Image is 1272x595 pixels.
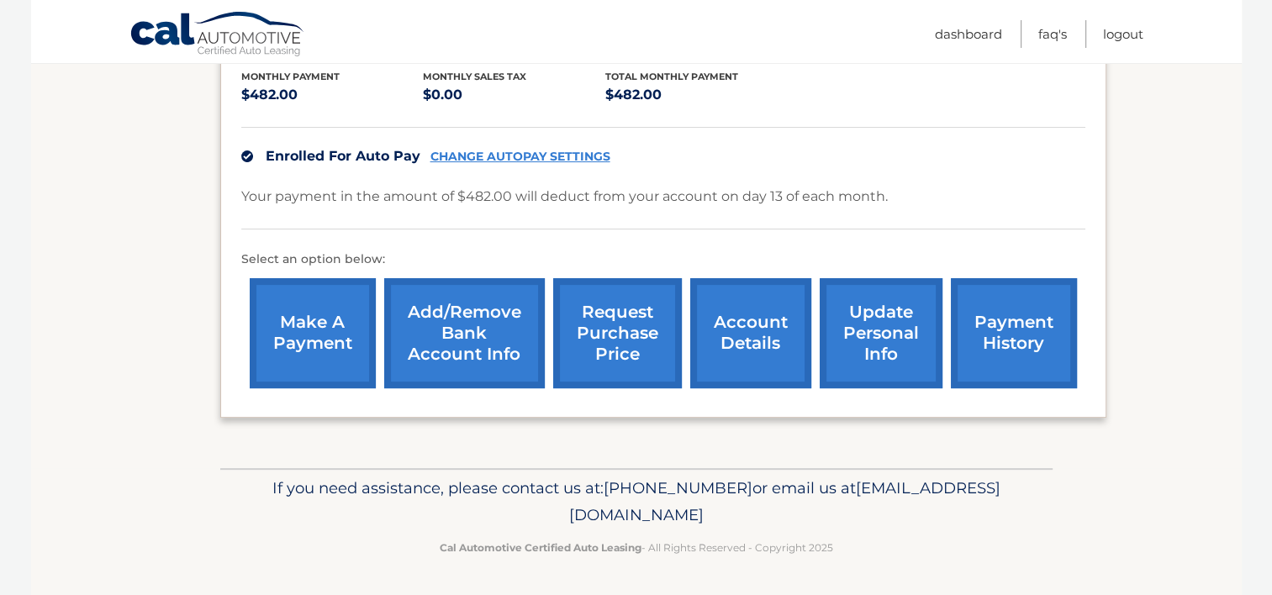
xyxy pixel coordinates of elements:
[430,150,610,164] a: CHANGE AUTOPAY SETTINGS
[384,278,545,388] a: Add/Remove bank account info
[231,475,1042,529] p: If you need assistance, please contact us at: or email us at
[820,278,942,388] a: update personal info
[241,71,340,82] span: Monthly Payment
[935,20,1002,48] a: Dashboard
[423,71,526,82] span: Monthly sales Tax
[250,278,376,388] a: make a payment
[951,278,1077,388] a: payment history
[604,478,752,498] span: [PHONE_NUMBER]
[1103,20,1143,48] a: Logout
[241,250,1085,270] p: Select an option below:
[440,541,641,554] strong: Cal Automotive Certified Auto Leasing
[129,11,306,60] a: Cal Automotive
[241,150,253,162] img: check.svg
[423,83,605,107] p: $0.00
[605,83,788,107] p: $482.00
[241,185,888,208] p: Your payment in the amount of $482.00 will deduct from your account on day 13 of each month.
[553,278,682,388] a: request purchase price
[231,539,1042,556] p: - All Rights Reserved - Copyright 2025
[690,278,811,388] a: account details
[266,148,420,164] span: Enrolled For Auto Pay
[241,83,424,107] p: $482.00
[1038,20,1067,48] a: FAQ's
[605,71,738,82] span: Total Monthly Payment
